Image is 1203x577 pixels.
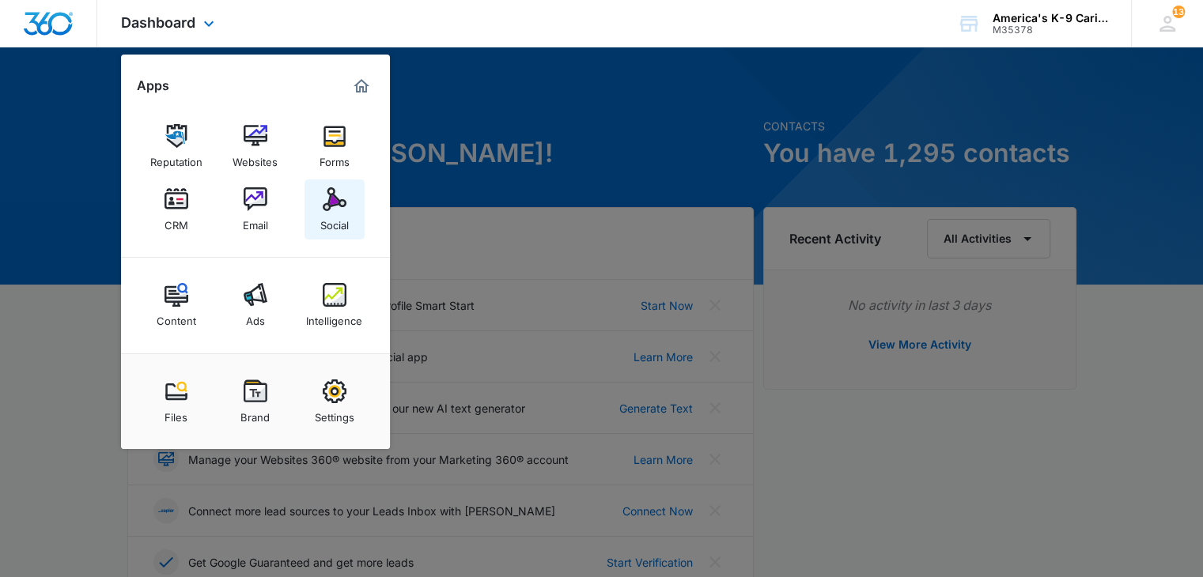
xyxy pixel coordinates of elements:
div: account name [993,12,1108,25]
div: Content [157,307,196,327]
a: Brand [225,371,286,432]
a: Marketing 360® Dashboard [349,74,374,99]
a: Files [146,371,206,432]
div: Intelligence [306,307,362,327]
a: Websites [225,116,286,176]
a: Forms [305,116,365,176]
div: Forms [320,148,350,168]
a: Email [225,179,286,239]
div: Files [165,403,187,424]
div: Brand [240,403,270,424]
a: CRM [146,179,206,239]
a: Social [305,179,365,239]
a: Intelligence [305,275,365,335]
div: Settings [315,403,354,424]
a: Settings [305,371,365,432]
div: Ads [246,307,265,327]
div: Websites [233,148,278,168]
span: 13 [1172,6,1185,18]
div: Social [320,211,349,232]
div: account id [993,25,1108,36]
a: Reputation [146,116,206,176]
div: Reputation [150,148,202,168]
a: Ads [225,275,286,335]
span: Dashboard [121,14,195,31]
div: notifications count [1172,6,1185,18]
div: CRM [165,211,188,232]
a: Content [146,275,206,335]
div: Email [243,211,268,232]
h2: Apps [137,78,169,93]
